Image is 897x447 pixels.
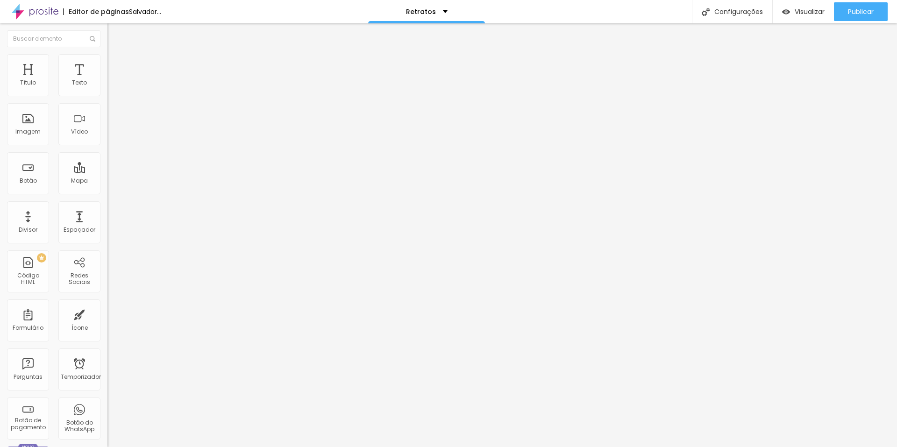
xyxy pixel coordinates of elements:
font: Divisor [19,226,37,234]
font: Vídeo [71,128,88,135]
font: Salvador... [129,7,161,16]
font: Espaçador [64,226,95,234]
button: Visualizar [773,2,834,21]
font: Botão [20,177,37,184]
iframe: Editor [107,23,897,447]
font: Editor de páginas [69,7,129,16]
font: Botão do WhatsApp [64,419,94,433]
img: view-1.svg [782,8,790,16]
font: Perguntas [14,373,43,381]
font: Redes Sociais [69,271,90,286]
img: Ícone [702,8,710,16]
font: Retratos [406,7,436,16]
font: Ícone [71,324,88,332]
input: Buscar elemento [7,30,100,47]
font: Texto [72,78,87,86]
font: Mapa [71,177,88,184]
font: Botão de pagamento [11,416,46,431]
font: Publicar [848,7,874,16]
font: Imagem [15,128,41,135]
button: Publicar [834,2,888,21]
font: Título [20,78,36,86]
font: Visualizar [795,7,825,16]
font: Configurações [714,7,763,16]
font: Código HTML [17,271,39,286]
img: Ícone [90,36,95,42]
font: Formulário [13,324,43,332]
font: Temporizador [61,373,101,381]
